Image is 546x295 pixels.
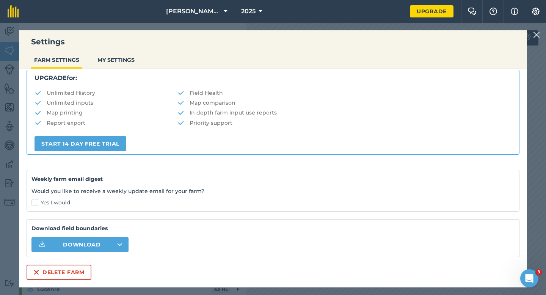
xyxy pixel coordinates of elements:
img: A question mark icon [489,8,498,15]
li: Field Health [177,89,511,97]
span: Download [63,241,101,248]
h3: Settings [19,36,527,47]
button: FARM SETTINGS [31,53,82,67]
img: svg+xml;base64,PHN2ZyB4bWxucz0iaHR0cDovL3d3dy53My5vcmcvMjAwMC9zdmciIHdpZHRoPSIxNiIgaGVpZ2h0PSIyNC... [33,268,39,277]
span: 3 [536,269,542,275]
img: svg+xml;base64,PHN2ZyB4bWxucz0iaHR0cDovL3d3dy53My5vcmcvMjAwMC9zdmciIHdpZHRoPSIyMiIgaGVpZ2h0PSIzMC... [533,30,540,39]
h4: Weekly farm email digest [31,175,515,183]
a: Upgrade [410,5,453,17]
strong: UPGRADE [35,74,67,82]
img: svg+xml;base64,PHN2ZyB4bWxucz0iaHR0cDovL3d3dy53My5vcmcvMjAwMC9zdmciIHdpZHRoPSIxNyIgaGVpZ2h0PSIxNy... [511,7,518,16]
li: Priority support [177,119,511,127]
li: Unlimited inputs [35,99,177,107]
img: A cog icon [531,8,540,15]
p: for: [35,73,511,83]
button: MY SETTINGS [94,53,138,67]
li: Map printing [35,108,177,117]
span: 2025 [241,7,256,16]
li: Map comparison [177,99,511,107]
button: Delete farm [27,265,91,280]
li: In depth farm input use reports [177,108,511,117]
p: Would you like to receive a weekly update email for your farm? [31,187,515,195]
iframe: Intercom live chat [520,269,538,287]
strong: Download field boundaries [31,224,515,232]
a: START 14 DAY FREE TRIAL [35,136,126,151]
img: fieldmargin Logo [8,5,19,17]
button: Download [31,237,129,252]
li: Report export [35,119,177,127]
li: Unlimited History [35,89,177,97]
span: [PERSON_NAME] & Sons [166,7,221,16]
img: Two speech bubbles overlapping with the left bubble in the forefront [468,8,477,15]
label: Yes I would [31,199,515,207]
